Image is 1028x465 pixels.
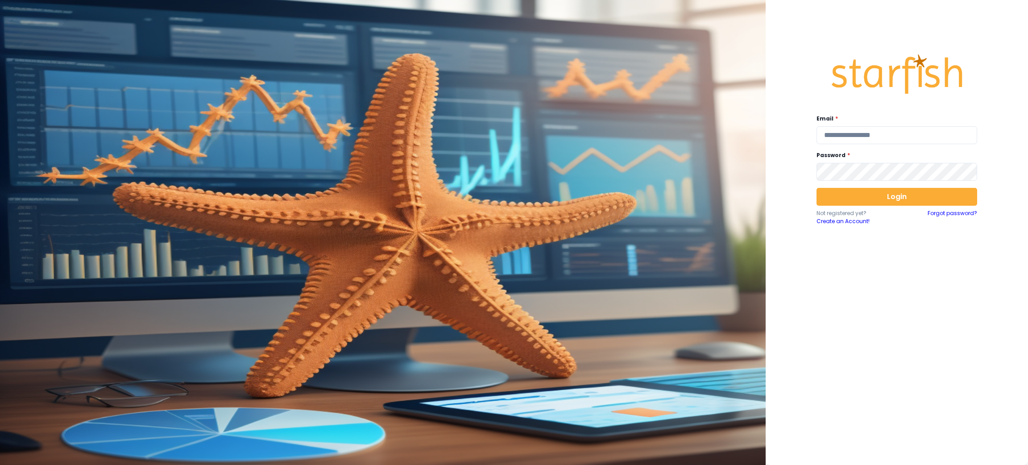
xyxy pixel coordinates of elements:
[817,217,897,225] a: Create an Account!
[817,151,972,159] label: Password
[817,188,977,206] button: Login
[817,209,897,217] p: Not registered yet?
[817,115,972,123] label: Email
[928,209,977,225] a: Forgot password?
[830,46,964,102] img: Logo.42cb71d561138c82c4ab.png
